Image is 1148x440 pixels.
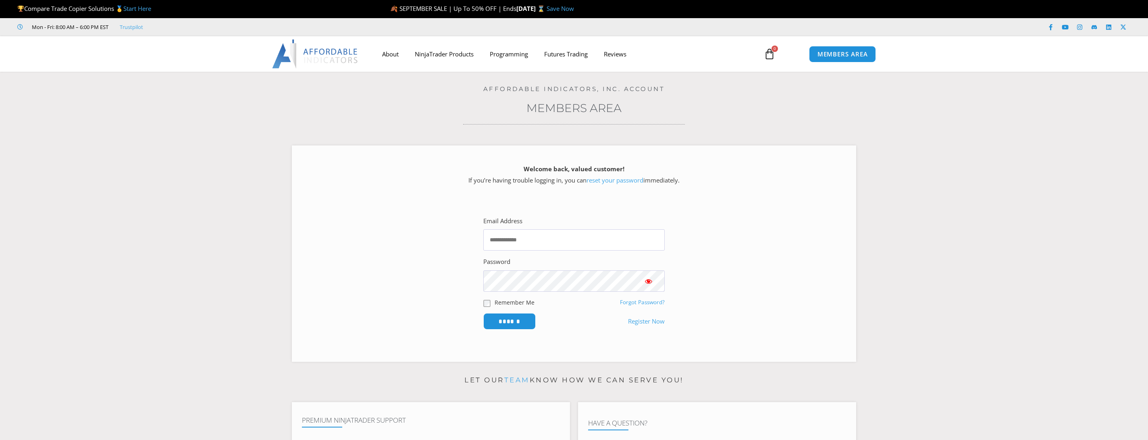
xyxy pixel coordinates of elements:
a: 0 [752,42,787,66]
label: Remember Me [495,298,534,307]
h4: Premium NinjaTrader Support [302,416,560,424]
a: Futures Trading [536,45,596,63]
span: 🍂 SEPTEMBER SALE | Up To 50% OFF | Ends [390,4,516,12]
span: 0 [772,46,778,52]
a: Register Now [628,316,665,327]
span: Mon - Fri: 8:00 AM – 6:00 PM EST [30,22,108,32]
img: LogoAI | Affordable Indicators – NinjaTrader [272,39,359,68]
h4: Have A Question? [588,419,846,427]
a: Forgot Password? [620,299,665,306]
img: 🏆 [18,6,24,12]
a: Trustpilot [120,22,143,32]
a: Start Here [123,4,151,12]
a: MEMBERS AREA [809,46,876,62]
a: reset your password [586,176,643,184]
a: Save Now [547,4,574,12]
a: Programming [482,45,536,63]
p: Let our know how we can serve you! [292,374,856,387]
a: Affordable Indicators, Inc. Account [483,85,665,93]
label: Email Address [483,216,522,227]
label: Password [483,256,510,268]
a: NinjaTrader Products [407,45,482,63]
a: team [504,376,530,384]
a: Members Area [526,101,622,115]
strong: [DATE] ⌛ [516,4,547,12]
span: Compare Trade Copier Solutions 🥇 [17,4,151,12]
nav: Menu [374,45,755,63]
a: Reviews [596,45,634,63]
strong: Welcome back, valued customer! [524,165,624,173]
span: MEMBERS AREA [817,51,868,57]
p: If you’re having trouble logging in, you can immediately. [306,164,842,186]
a: About [374,45,407,63]
button: Show password [632,270,665,292]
